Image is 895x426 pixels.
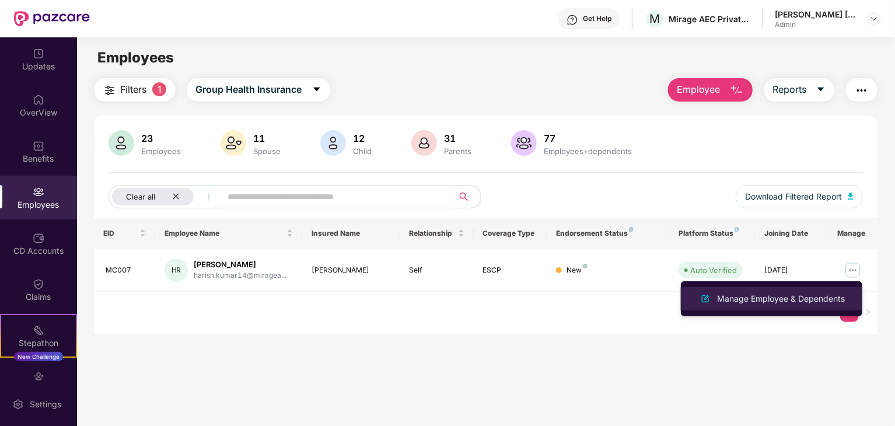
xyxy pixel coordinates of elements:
img: svg+xml;base64,PHN2ZyBpZD0iRHJvcGRvd24tMzJ4MzIiIHhtbG5zPSJodHRwOi8vd3d3LnczLm9yZy8yMDAwL3N2ZyIgd2... [869,14,879,23]
img: svg+xml;base64,PHN2ZyB4bWxucz0iaHR0cDovL3d3dy53My5vcmcvMjAwMC9zdmciIHhtbG5zOnhsaW5rPSJodHRwOi8vd3... [730,83,744,97]
div: New Challenge [14,352,63,361]
div: 77 [541,132,634,144]
th: EID [94,218,155,249]
span: 1 [152,82,166,96]
div: Self [410,265,464,276]
div: [PERSON_NAME] [312,265,391,276]
div: Platform Status [679,229,746,238]
button: Clear allclose [109,185,225,208]
button: Filters1 [94,78,175,102]
img: New Pazcare Logo [14,11,90,26]
img: svg+xml;base64,PHN2ZyBpZD0iSG9tZSIgeG1sbnM9Imh0dHA6Ly93d3cudzMub3JnLzIwMDAvc3ZnIiB3aWR0aD0iMjAiIG... [33,94,44,106]
img: svg+xml;base64,PHN2ZyBpZD0iQ2xhaW0iIHhtbG5zPSJodHRwOi8vd3d3LnczLm9yZy8yMDAwL3N2ZyIgd2lkdGg9IjIwIi... [33,278,44,290]
button: Employee [668,78,753,102]
div: Settings [26,399,65,410]
span: Employees [97,49,174,66]
div: Employees+dependents [541,146,634,156]
img: svg+xml;base64,PHN2ZyB4bWxucz0iaHR0cDovL3d3dy53My5vcmcvMjAwMC9zdmciIHhtbG5zOnhsaW5rPSJodHRwOi8vd3... [511,130,537,156]
th: Joining Date [755,218,828,249]
div: 23 [139,132,183,144]
span: EID [103,229,137,238]
th: Employee Name [155,218,302,249]
div: Get Help [583,14,611,23]
img: svg+xml;base64,PHN2ZyBpZD0iU2V0dGluZy0yMHgyMCIgeG1sbnM9Imh0dHA6Ly93d3cudzMub3JnLzIwMDAvc3ZnIiB3aW... [12,399,24,410]
button: Group Health Insurancecaret-down [187,78,330,102]
img: svg+xml;base64,PHN2ZyB4bWxucz0iaHR0cDovL3d3dy53My5vcmcvMjAwMC9zdmciIHdpZHRoPSI4IiBoZWlnaHQ9IjgiIH... [583,264,588,268]
li: Next Page [859,303,877,322]
div: [PERSON_NAME] [194,259,286,270]
button: Reportscaret-down [764,78,834,102]
span: Employee [677,82,721,97]
img: svg+xml;base64,PHN2ZyBpZD0iRW5kb3JzZW1lbnRzIiB4bWxucz0iaHR0cDovL3d3dy53My5vcmcvMjAwMC9zdmciIHdpZH... [33,371,44,382]
img: svg+xml;base64,PHN2ZyBpZD0iRW1wbG95ZWVzIiB4bWxucz0iaHR0cDovL3d3dy53My5vcmcvMjAwMC9zdmciIHdpZHRoPS... [33,186,44,198]
span: M [650,12,660,26]
img: svg+xml;base64,PHN2ZyB4bWxucz0iaHR0cDovL3d3dy53My5vcmcvMjAwMC9zdmciIHdpZHRoPSIyMSIgaGVpZ2h0PSIyMC... [33,324,44,336]
button: right [859,303,877,322]
span: Group Health Insurance [195,82,302,97]
span: right [865,309,872,316]
div: 12 [351,132,374,144]
span: close [172,193,180,200]
div: Mirage AEC Private Limited [669,13,750,25]
div: Parents [442,146,474,156]
th: Relationship [400,218,474,249]
div: Endorsement Status [556,229,660,238]
span: Download Filtered Report [745,190,842,203]
img: svg+xml;base64,PHN2ZyBpZD0iVXBkYXRlZCIgeG1sbnM9Imh0dHA6Ly93d3cudzMub3JnLzIwMDAvc3ZnIiB3aWR0aD0iMj... [33,48,44,60]
img: svg+xml;base64,PHN2ZyB4bWxucz0iaHR0cDovL3d3dy53My5vcmcvMjAwMC9zdmciIHhtbG5zOnhsaW5rPSJodHRwOi8vd3... [698,292,712,306]
th: Insured Name [302,218,400,249]
div: harish.kumar14@miragea... [194,270,286,281]
img: svg+xml;base64,PHN2ZyB4bWxucz0iaHR0cDovL3d3dy53My5vcmcvMjAwMC9zdmciIHdpZHRoPSIyNCIgaGVpZ2h0PSIyNC... [103,83,117,97]
div: Spouse [251,146,283,156]
img: svg+xml;base64,PHN2ZyB4bWxucz0iaHR0cDovL3d3dy53My5vcmcvMjAwMC9zdmciIHhtbG5zOnhsaW5rPSJodHRwOi8vd3... [109,130,134,156]
div: HR [165,259,188,282]
div: [DATE] [764,265,819,276]
div: 31 [442,132,474,144]
button: Download Filtered Report [736,185,863,208]
span: Relationship [410,229,456,238]
div: MC007 [106,265,146,276]
img: svg+xml;base64,PHN2ZyBpZD0iQmVuZWZpdHMiIHhtbG5zPSJodHRwOi8vd3d3LnczLm9yZy8yMDAwL3N2ZyIgd2lkdGg9Ij... [33,140,44,152]
img: svg+xml;base64,PHN2ZyB4bWxucz0iaHR0cDovL3d3dy53My5vcmcvMjAwMC9zdmciIHhtbG5zOnhsaW5rPSJodHRwOi8vd3... [411,130,437,156]
div: Auto Verified [690,264,737,276]
img: svg+xml;base64,PHN2ZyB4bWxucz0iaHR0cDovL3d3dy53My5vcmcvMjAwMC9zdmciIHdpZHRoPSI4IiBoZWlnaHQ9IjgiIH... [735,227,739,232]
span: Reports [773,82,807,97]
span: Filters [120,82,146,97]
div: 11 [251,132,283,144]
img: svg+xml;base64,PHN2ZyBpZD0iSGVscC0zMngzMiIgeG1sbnM9Imh0dHA6Ly93d3cudzMub3JnLzIwMDAvc3ZnIiB3aWR0aD... [567,14,578,26]
div: Manage Employee & Dependents [715,292,847,305]
img: svg+xml;base64,PHN2ZyB4bWxucz0iaHR0cDovL3d3dy53My5vcmcvMjAwMC9zdmciIHdpZHRoPSI4IiBoZWlnaHQ9IjgiIH... [629,227,634,232]
div: Employees [139,146,183,156]
div: ESCP [483,265,538,276]
div: New [567,265,588,276]
img: svg+xml;base64,PHN2ZyB4bWxucz0iaHR0cDovL3d3dy53My5vcmcvMjAwMC9zdmciIHhtbG5zOnhsaW5rPSJodHRwOi8vd3... [221,130,246,156]
th: Coverage Type [474,218,547,249]
div: Child [351,146,374,156]
img: svg+xml;base64,PHN2ZyB4bWxucz0iaHR0cDovL3d3dy53My5vcmcvMjAwMC9zdmciIHdpZHRoPSIyNCIgaGVpZ2h0PSIyNC... [855,83,869,97]
span: Clear all [126,192,155,201]
span: search [452,192,475,201]
th: Manage [828,218,877,249]
img: svg+xml;base64,PHN2ZyB4bWxucz0iaHR0cDovL3d3dy53My5vcmcvMjAwMC9zdmciIHhtbG5zOnhsaW5rPSJodHRwOi8vd3... [848,193,854,200]
img: svg+xml;base64,PHN2ZyB4bWxucz0iaHR0cDovL3d3dy53My5vcmcvMjAwMC9zdmciIHhtbG5zOnhsaW5rPSJodHRwOi8vd3... [320,130,346,156]
img: manageButton [844,261,862,280]
img: svg+xml;base64,PHN2ZyBpZD0iQ0RfQWNjb3VudHMiIGRhdGEtbmFtZT0iQ0QgQWNjb3VudHMiIHhtbG5zPSJodHRwOi8vd3... [33,232,44,244]
div: Stepathon [1,337,76,349]
div: [PERSON_NAME] [PERSON_NAME] [775,9,856,20]
span: caret-down [312,85,321,95]
span: Employee Name [165,229,284,238]
div: Admin [775,20,856,29]
span: caret-down [816,85,826,95]
button: search [452,185,481,208]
